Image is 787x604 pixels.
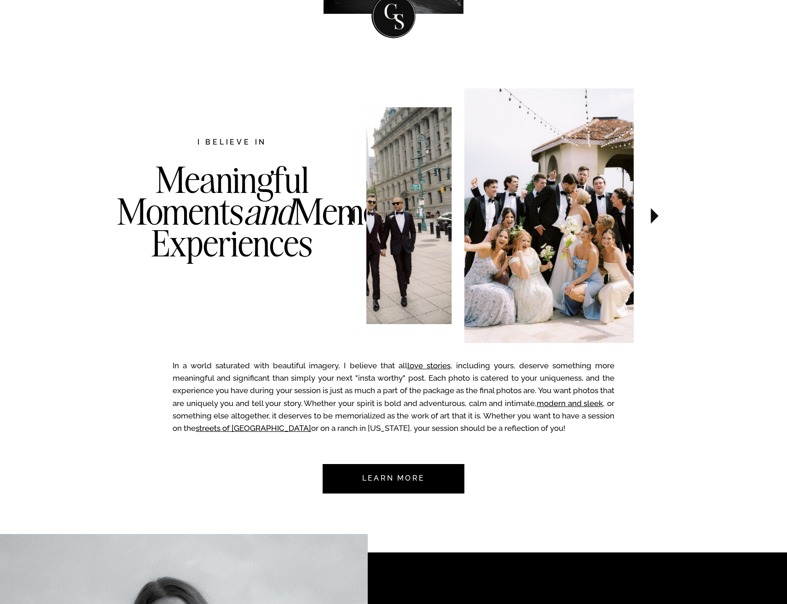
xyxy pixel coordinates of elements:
h3: Meaningful Moments Memorable Experiences [117,164,347,296]
h2: I believe in [149,137,315,149]
a: streets of [GEOGRAPHIC_DATA] [196,424,311,433]
a: love stories [407,361,451,370]
img: Newlyweds in downtown NYC wearing tuxes and boutonnieres [307,107,451,324]
a: Learn more [350,464,437,494]
img: Wedding party cheering for the bride and groom [464,88,634,343]
a: modern and sleek [537,399,603,408]
p: In a world saturated with beautiful imagery, I believe that all , including yours, deserve someth... [173,360,614,439]
i: and [243,189,293,234]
